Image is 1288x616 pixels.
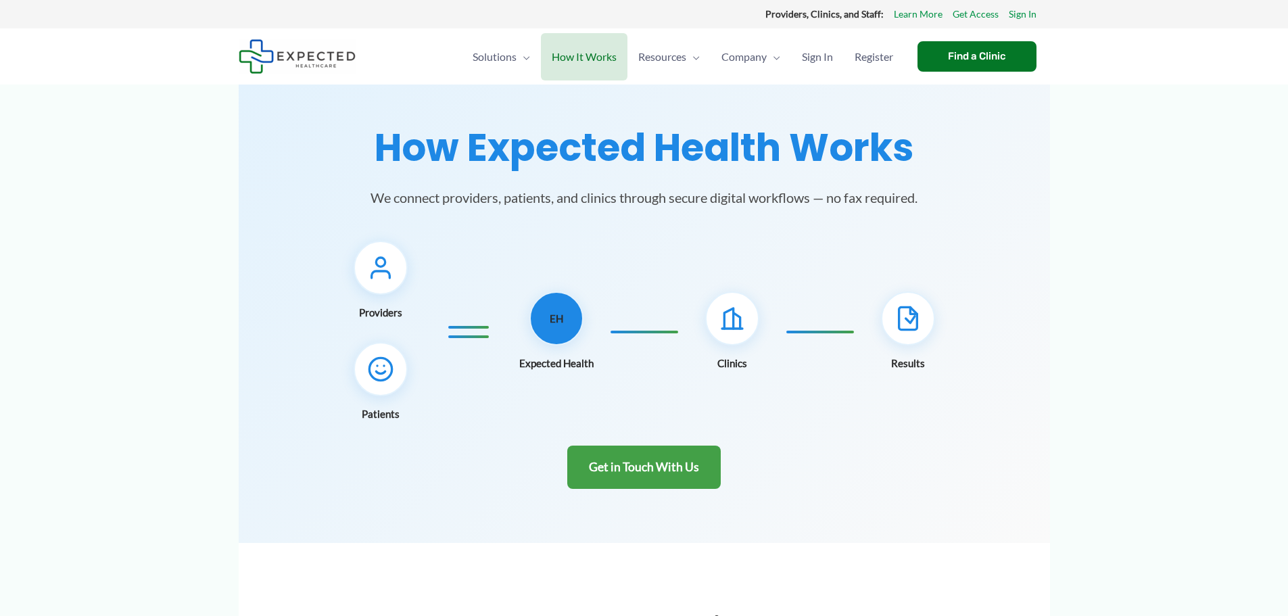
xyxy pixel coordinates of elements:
[473,33,517,80] span: Solutions
[552,33,617,80] span: How It Works
[721,33,767,80] span: Company
[462,33,541,80] a: SolutionsMenu Toggle
[567,446,721,490] a: Get in Touch With Us
[802,33,833,80] span: Sign In
[917,41,1036,72] a: Find a Clinic
[1009,5,1036,23] a: Sign In
[340,187,949,208] p: We connect providers, patients, and clinics through secure digital workflows — no fax required.
[519,354,594,373] span: Expected Health
[717,354,747,373] span: Clinics
[638,33,686,80] span: Resources
[765,8,884,20] strong: Providers, Clinics, and Staff:
[844,33,904,80] a: Register
[711,33,791,80] a: CompanyMenu Toggle
[686,33,700,80] span: Menu Toggle
[894,5,943,23] a: Learn More
[462,33,904,80] nav: Primary Site Navigation
[767,33,780,80] span: Menu Toggle
[791,33,844,80] a: Sign In
[362,404,400,423] span: Patients
[239,39,356,74] img: Expected Healthcare Logo - side, dark font, small
[891,354,925,373] span: Results
[627,33,711,80] a: ResourcesMenu Toggle
[359,303,402,322] span: Providers
[953,5,999,23] a: Get Access
[541,33,627,80] a: How It Works
[550,309,563,328] span: EH
[517,33,530,80] span: Menu Toggle
[255,125,1034,170] h1: How Expected Health Works
[855,33,893,80] span: Register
